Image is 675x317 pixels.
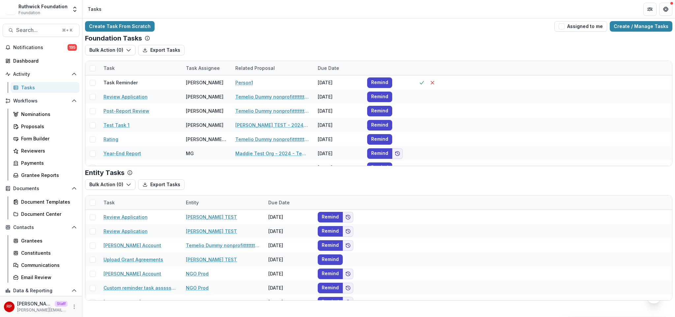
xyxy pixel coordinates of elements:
div: Due Date [264,195,314,210]
div: Document Center [21,211,74,217]
button: Remind [367,162,392,173]
div: Task [100,61,182,75]
a: Temelio Dummy nonprofittttttttt a4 sda16s5d [235,107,310,114]
button: Remind [318,254,343,265]
a: Temelio Dummy nonprofittttttttt a4 sda16s5d [186,242,260,249]
button: Open Activity [3,69,79,79]
div: Task [100,199,119,206]
div: Entity [182,195,264,210]
button: Add to friends [343,212,353,222]
button: Remind [318,226,343,237]
span: Activity [13,72,69,77]
button: More [70,303,78,311]
div: [DATE] [314,90,363,104]
button: Export Tasks [138,45,185,55]
div: Due Date [264,199,294,206]
div: Ruthwick Foundation [18,3,68,10]
a: Review Application [103,214,148,220]
button: Remind [367,148,392,159]
div: ⌘ + K [61,27,74,34]
button: Add to friends [392,148,403,159]
button: Complete [417,77,427,88]
div: [DATE] [264,281,314,295]
button: Open Documents [3,183,79,194]
div: Maya CEO [186,164,210,171]
div: Task Assignee [182,61,231,75]
a: NGO Prod - 2024Bind Form Name [235,164,310,171]
a: Test Task 1 [103,122,130,129]
div: Form Builder [21,135,74,142]
a: Grantees [11,235,79,246]
div: Tasks [88,6,102,13]
a: NGO Prod [186,284,209,291]
button: Remind [367,92,392,102]
button: Remind [318,212,343,222]
a: Review Application [103,164,148,171]
img: Ruthwick Foundation [5,4,16,14]
button: Partners [643,3,657,16]
div: Due Date [314,61,363,75]
span: Foundation [18,10,40,16]
a: Post-Report Review [103,107,149,114]
div: Dashboard [13,57,74,64]
a: [PERSON_NAME] TEST [186,256,237,263]
a: Form Builder [11,133,79,144]
div: [DATE] [264,252,314,267]
a: Proposals [11,121,79,132]
a: Tasks [11,82,79,93]
button: Add to friends [343,283,353,293]
button: Assigned to me [554,21,607,32]
a: Dashboard [3,55,79,66]
a: Grantee Reports [11,170,79,181]
a: Document Center [11,209,79,219]
div: [DATE] [264,210,314,224]
div: [PERSON_NAME] [186,107,223,114]
div: [DATE] [264,224,314,238]
a: Person1 [235,79,253,86]
button: Bulk Action (0) [85,179,135,190]
div: Ruthwick Pathireddy [7,304,12,309]
a: [PERSON_NAME] Account [103,270,161,277]
p: Entity Tasks [85,169,125,177]
div: Grantee Reports [21,172,74,179]
a: Email Review [11,272,79,283]
button: Remind [318,269,343,279]
a: Temelio Dummy nonprofittttttttt a4 sda16s5d [235,93,310,100]
div: [DATE] [314,118,363,132]
span: Documents [13,186,69,191]
div: [DATE] [314,75,363,90]
button: Get Help [659,3,672,16]
button: Bulk Action (0) [85,45,135,55]
p: [PERSON_NAME] [17,300,52,307]
a: Maddie Test Org - 2024 - Temelio Test Form [235,150,310,157]
div: Entity [182,199,203,206]
a: Year-End Report [103,150,141,157]
a: [PERSON_NAME] TEST [186,214,237,220]
span: Search... [16,27,58,33]
div: Task Assignee [182,65,224,72]
div: Reviewers [21,147,74,154]
button: Remind [367,106,392,116]
span: Workflows [13,98,69,104]
a: Document Templates [11,196,79,207]
button: Open Contacts [3,222,79,233]
a: [PERSON_NAME] Account [103,299,161,305]
span: Notifications [13,45,68,50]
div: [DATE] [314,104,363,118]
p: Task Reminder [103,79,138,86]
a: Create / Manage Tasks [610,21,672,32]
a: Temelio Dummy nonprofittttttttt a4 sda16s5d [235,136,310,143]
button: Search... [3,24,79,37]
span: 195 [68,44,77,51]
a: Payments [11,158,79,168]
a: NGO Prod [186,270,209,277]
div: Due Date [314,65,343,72]
div: Nominations [21,111,74,118]
div: Payments [21,159,74,166]
a: Upload Grant Agreements [103,256,163,263]
button: Cancel [427,77,438,88]
nav: breadcrumb [85,4,104,14]
a: Review Application [103,93,148,100]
